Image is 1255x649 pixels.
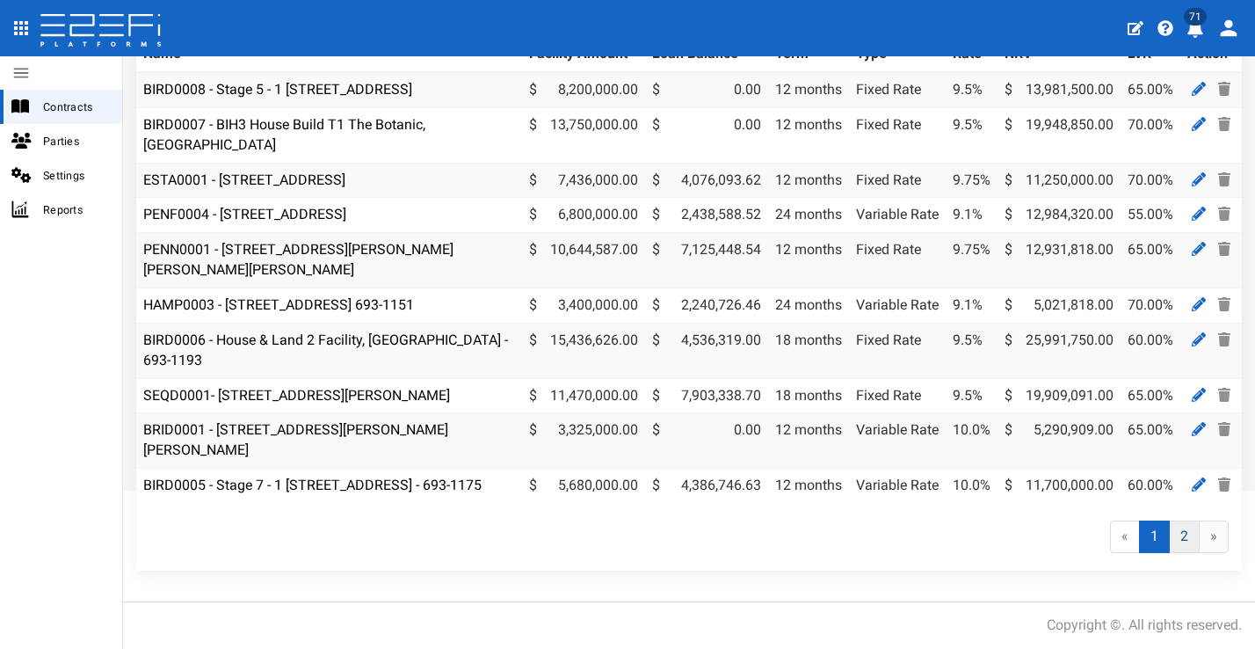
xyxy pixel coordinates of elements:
[522,198,645,233] td: 6,800,000.00
[522,107,645,163] td: 13,750,000.00
[143,387,450,404] a: SEQD0001- [STREET_ADDRESS][PERSON_NAME]
[768,163,849,198] td: 12 months
[522,233,645,288] td: 10,644,587.00
[849,198,946,233] td: Variable Rate
[849,323,946,378] td: Fixed Rate
[849,233,946,288] td: Fixed Rate
[1047,616,1242,636] div: Copyright ©. All rights reserved.
[768,323,849,378] td: 18 months
[143,116,425,153] a: BIRD0007 - BIH3 House Build T1 The Botanic, [GEOGRAPHIC_DATA]
[645,233,768,288] td: 7,125,448.54
[1121,233,1180,288] td: 65.00%
[946,413,997,469] td: 10.0%
[1121,469,1180,503] td: 60.00%
[1121,378,1180,413] td: 65.00%
[1214,113,1235,135] a: Delete Contract
[522,72,645,107] td: 8,200,000.00
[946,198,997,233] td: 9.1%
[522,323,645,378] td: 15,436,626.00
[143,81,412,98] a: BIRD0008 - Stage 5 - 1 [STREET_ADDRESS]
[143,421,448,458] a: BRID0001 - [STREET_ADDRESS][PERSON_NAME][PERSON_NAME]
[645,107,768,163] td: 0.00
[946,107,997,163] td: 9.5%
[849,378,946,413] td: Fixed Rate
[645,72,768,107] td: 0.00
[849,413,946,469] td: Variable Rate
[997,469,1121,503] td: 11,700,000.00
[1121,107,1180,163] td: 70.00%
[143,206,346,222] a: PENF0004 - [STREET_ADDRESS]
[1121,288,1180,323] td: 70.00%
[997,323,1121,378] td: 25,991,750.00
[1214,203,1235,225] a: Delete Contract
[946,469,997,503] td: 10.0%
[1199,521,1229,553] a: »
[143,332,508,368] a: BIRD0006 - House & Land 2 Facility, [GEOGRAPHIC_DATA] - 693-1193
[645,413,768,469] td: 0.00
[768,72,849,107] td: 12 months
[997,107,1121,163] td: 19,948,850.00
[1121,72,1180,107] td: 65.00%
[997,163,1121,198] td: 11,250,000.00
[997,198,1121,233] td: 12,984,320.00
[1139,521,1170,553] span: 1
[143,171,345,188] a: ESTA0001 - [STREET_ADDRESS]
[946,378,997,413] td: 9.5%
[645,198,768,233] td: 2,438,588.52
[143,477,482,493] a: BIRD0005 - Stage 7 - 1 [STREET_ADDRESS] - 693-1175
[849,72,946,107] td: Fixed Rate
[1214,238,1235,260] a: Delete Contract
[997,72,1121,107] td: 13,981,500.00
[1214,384,1235,406] a: Delete Contract
[849,288,946,323] td: Variable Rate
[768,378,849,413] td: 18 months
[1214,78,1235,100] a: Delete Contract
[768,233,849,288] td: 12 months
[43,165,108,186] span: Settings
[849,469,946,503] td: Variable Rate
[1214,474,1235,496] a: Delete Contract
[997,413,1121,469] td: 5,290,909.00
[645,323,768,378] td: 4,536,319.00
[849,163,946,198] td: Fixed Rate
[1121,323,1180,378] td: 60.00%
[522,413,645,469] td: 3,325,000.00
[768,469,849,503] td: 12 months
[1214,294,1235,316] a: Delete Contract
[946,288,997,323] td: 9.1%
[997,378,1121,413] td: 19,909,091.00
[1121,413,1180,469] td: 65.00%
[1110,521,1140,553] span: «
[43,131,108,151] span: Parties
[946,323,997,378] td: 9.5%
[522,163,645,198] td: 7,436,000.00
[645,378,768,413] td: 7,903,338.70
[522,378,645,413] td: 11,470,000.00
[768,198,849,233] td: 24 months
[1214,329,1235,351] a: Delete Contract
[1169,521,1200,553] a: 2
[143,241,453,278] a: PENN0001 - [STREET_ADDRESS][PERSON_NAME][PERSON_NAME][PERSON_NAME]
[946,72,997,107] td: 9.5%
[768,288,849,323] td: 24 months
[143,296,414,313] a: HAMP0003 - [STREET_ADDRESS] 693-1151
[645,469,768,503] td: 4,386,746.63
[645,288,768,323] td: 2,240,726.46
[1121,198,1180,233] td: 55.00%
[768,107,849,163] td: 12 months
[43,97,108,117] span: Contracts
[997,288,1121,323] td: 5,021,818.00
[768,413,849,469] td: 12 months
[522,469,645,503] td: 5,680,000.00
[1121,163,1180,198] td: 70.00%
[1214,169,1235,191] a: Delete Contract
[1214,419,1235,441] a: Delete Contract
[849,107,946,163] td: Fixed Rate
[645,163,768,198] td: 4,076,093.62
[946,233,997,288] td: 9.75%
[522,288,645,323] td: 3,400,000.00
[946,163,997,198] td: 9.75%
[997,233,1121,288] td: 12,931,818.00
[43,200,108,220] span: Reports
